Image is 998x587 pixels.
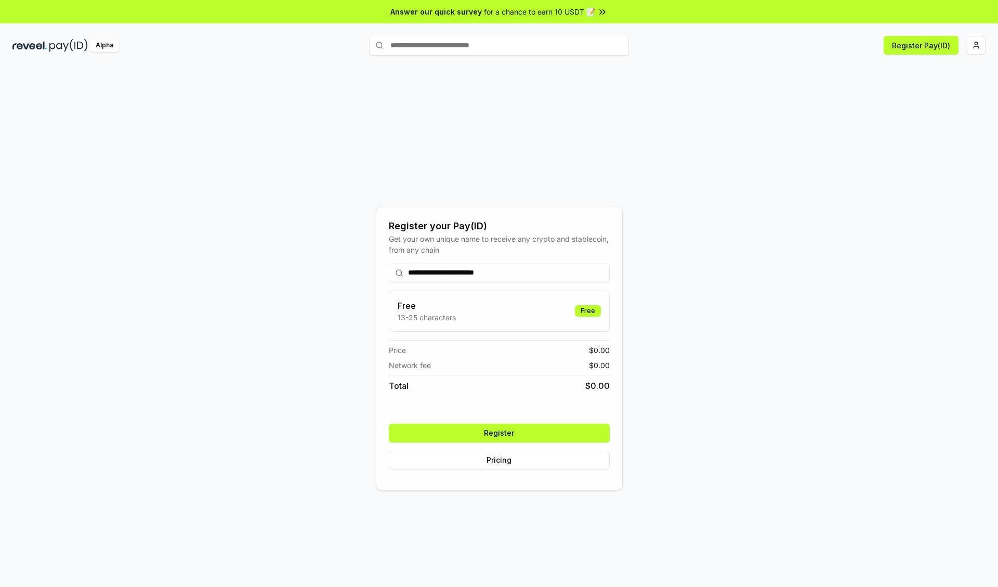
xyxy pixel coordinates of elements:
[389,380,409,392] span: Total
[484,6,595,17] span: for a chance to earn 10 USDT 📝
[585,380,610,392] span: $ 0.00
[389,233,610,255] div: Get your own unique name to receive any crypto and stablecoin, from any chain
[589,360,610,371] span: $ 0.00
[398,299,456,312] h3: Free
[575,305,601,317] div: Free
[389,360,431,371] span: Network fee
[389,345,406,356] span: Price
[389,451,610,469] button: Pricing
[49,39,88,52] img: pay_id
[12,39,47,52] img: reveel_dark
[389,424,610,442] button: Register
[389,219,610,233] div: Register your Pay(ID)
[398,312,456,323] p: 13-25 characters
[884,36,958,55] button: Register Pay(ID)
[90,39,119,52] div: Alpha
[390,6,482,17] span: Answer our quick survey
[589,345,610,356] span: $ 0.00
